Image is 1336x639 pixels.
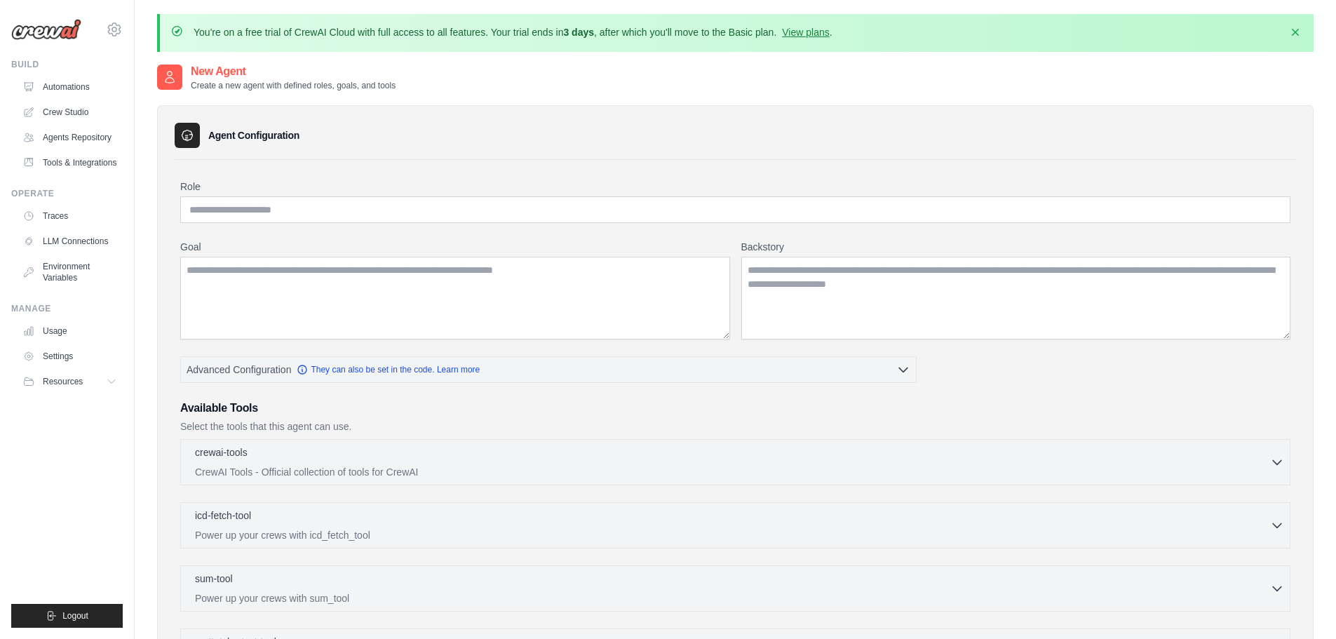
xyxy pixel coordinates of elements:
[11,19,81,40] img: Logo
[563,27,594,38] strong: 3 days
[17,320,123,342] a: Usage
[17,255,123,289] a: Environment Variables
[187,509,1284,542] button: icd-fetch-tool Power up your crews with icd_fetch_tool
[43,376,83,387] span: Resources
[17,230,123,253] a: LLM Connections
[11,59,123,70] div: Build
[195,445,248,459] p: crewai-tools
[11,303,123,314] div: Manage
[180,180,1290,194] label: Role
[11,188,123,199] div: Operate
[194,25,832,39] p: You're on a free trial of CrewAI Cloud with full access to all features. Your trial ends in , aft...
[187,445,1284,479] button: crewai-tools CrewAI Tools - Official collection of tools for CrewAI
[17,345,123,368] a: Settings
[195,509,251,523] p: icd-fetch-tool
[208,128,299,142] h3: Agent Configuration
[741,240,1291,254] label: Backstory
[17,126,123,149] a: Agents Repository
[187,572,1284,605] button: sum-tool Power up your crews with sum_tool
[17,152,123,174] a: Tools & Integrations
[297,364,480,375] a: They can also be set in the code. Learn more
[17,205,123,227] a: Traces
[180,240,730,254] label: Goal
[62,610,88,621] span: Logout
[17,370,123,393] button: Resources
[195,528,1270,542] p: Power up your crews with icd_fetch_tool
[17,76,123,98] a: Automations
[181,357,916,382] button: Advanced Configuration They can also be set in the code. Learn more
[191,80,396,91] p: Create a new agent with defined roles, goals, and tools
[187,363,291,377] span: Advanced Configuration
[17,101,123,123] a: Crew Studio
[195,591,1270,605] p: Power up your crews with sum_tool
[180,400,1290,417] h3: Available Tools
[782,27,829,38] a: View plans
[180,419,1290,433] p: Select the tools that this agent can use.
[11,604,123,628] button: Logout
[195,465,1270,479] p: CrewAI Tools - Official collection of tools for CrewAI
[195,572,233,586] p: sum-tool
[191,63,396,80] h2: New Agent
